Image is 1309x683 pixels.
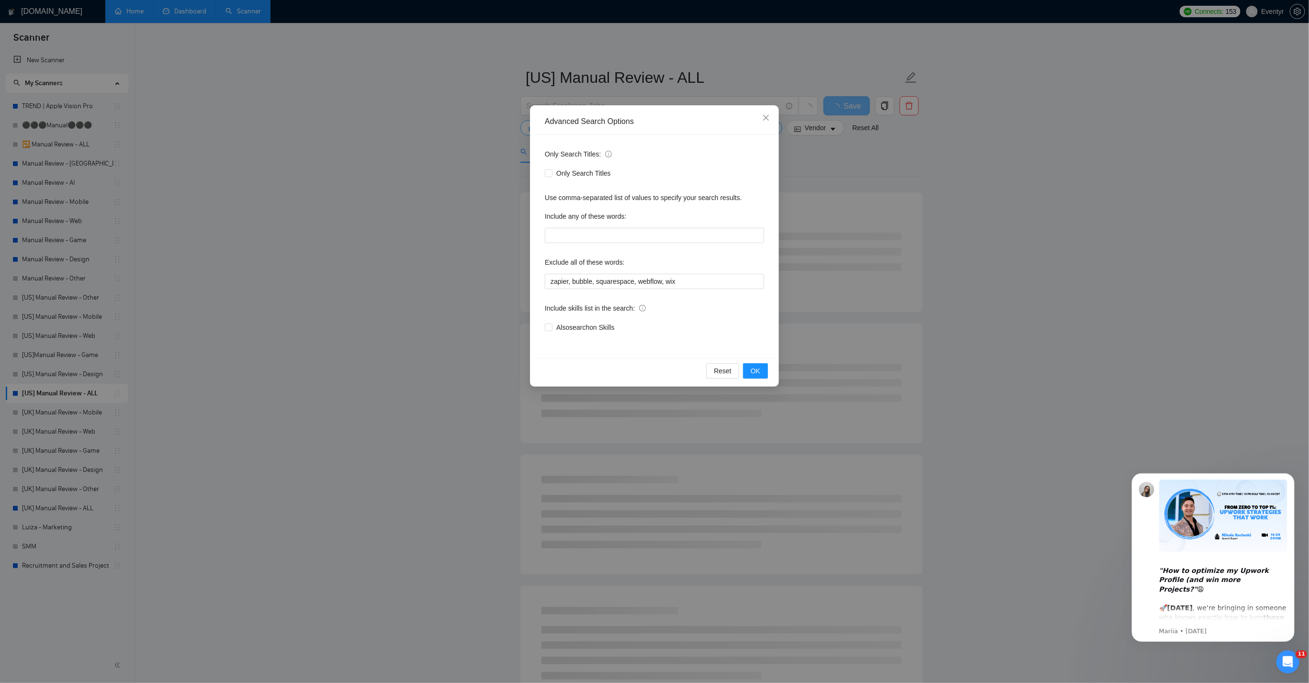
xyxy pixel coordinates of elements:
[762,114,770,122] span: close
[743,363,768,379] button: OK
[1296,650,1307,658] span: 11
[1276,650,1299,673] iframe: Intercom live chat
[553,168,615,179] span: Only Search Titles
[545,255,625,270] label: Exclude all of these words:
[545,303,646,314] span: Include skills list in the search:
[714,366,732,376] span: Reset
[753,105,779,131] button: Close
[545,149,612,159] span: Only Search Titles:
[751,366,760,376] span: OK
[639,305,646,312] span: info-circle
[605,151,612,157] span: info-circle
[545,209,626,224] label: Include any of these words:
[545,192,764,203] div: Use comma-separated list of values to specify your search results.
[553,322,618,333] span: Also search on Skills
[1117,459,1309,657] iframe: Intercom notifications message
[545,116,764,127] div: Advanced Search Options
[706,363,739,379] button: Reset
